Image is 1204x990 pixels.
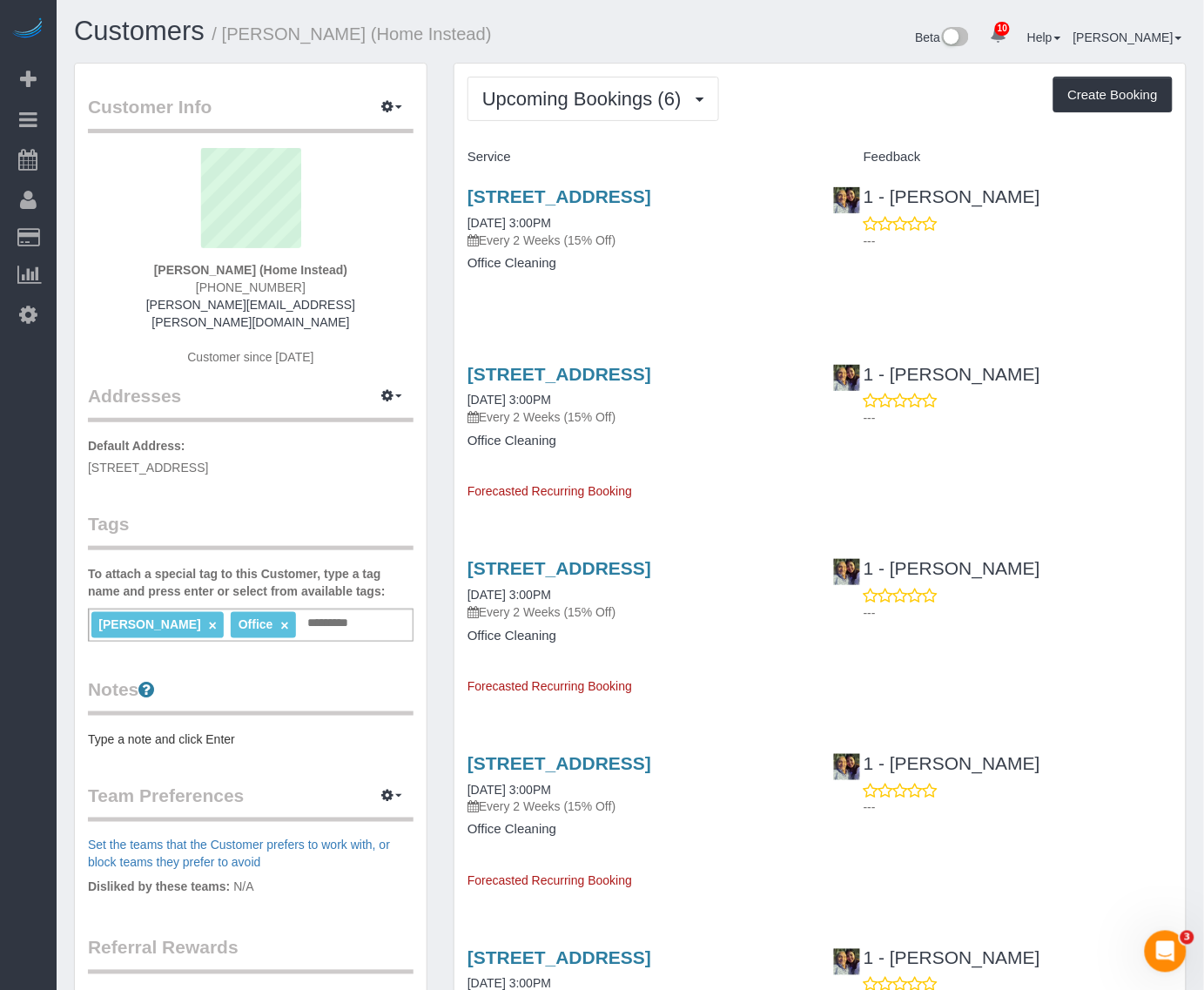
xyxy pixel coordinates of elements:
[467,588,551,602] a: [DATE] 3:00PM
[233,880,253,894] span: N/A
[467,798,807,816] p: Every 2 Weeks (15% Off)
[209,618,217,633] a: ×
[239,617,273,631] span: Office
[864,604,1173,622] p: ---
[212,24,492,44] small: / [PERSON_NAME] (Home Instead)
[88,783,414,822] legend: Team Preferences
[834,754,860,780] img: 1 - Xiomara Inga
[88,461,208,475] span: [STREET_ADDRESS]
[187,350,313,364] span: Customer since [DATE]
[482,88,690,110] span: Upcoming Bookings (6)
[981,17,1015,55] a: 10
[467,948,651,968] a: [STREET_ADDRESS]
[10,17,45,42] img: Automaid Logo
[196,280,306,294] span: [PHONE_NUMBER]
[154,263,347,277] strong: [PERSON_NAME] (Home Instead)
[1180,931,1194,945] span: 3
[467,783,551,797] a: [DATE] 3:00PM
[833,948,1040,968] a: 1 - [PERSON_NAME]
[864,409,1173,427] p: ---
[467,408,807,426] p: Every 2 Weeks (15% Off)
[1073,30,1182,44] a: [PERSON_NAME]
[467,77,719,121] button: Upcoming Bookings (6)
[467,484,632,498] span: Forecasted Recurring Booking
[467,216,551,230] a: [DATE] 3:00PM
[88,511,414,550] legend: Tags
[280,618,288,633] a: ×
[940,27,969,50] img: New interface
[467,232,807,249] p: Every 2 Weeks (15% Off)
[467,256,807,271] h4: Office Cleaning
[467,629,807,643] h4: Office Cleaning
[1027,30,1061,44] a: Help
[467,823,807,838] h4: Office Cleaning
[833,150,1173,165] h4: Feedback
[834,187,860,213] img: 1 - Xiomara Inga
[995,22,1010,36] span: 10
[467,434,807,448] h4: Office Cleaning
[88,838,390,870] a: Set the teams that the Customer prefers to work with, or block teams they prefer to avoid
[88,935,414,974] legend: Referral Rewards
[467,679,632,693] span: Forecasted Recurring Booking
[916,30,970,44] a: Beta
[834,365,860,391] img: 1 - Xiomara Inga
[833,558,1040,578] a: 1 - [PERSON_NAME]
[98,617,200,631] span: [PERSON_NAME]
[467,603,807,621] p: Every 2 Weeks (15% Off)
[74,16,205,46] a: Customers
[146,298,355,329] a: [PERSON_NAME][EMAIL_ADDRESS][PERSON_NAME][DOMAIN_NAME]
[88,565,414,600] label: To attach a special tag to this Customer, type a tag name and press enter or select from availabl...
[88,437,185,455] label: Default Address:
[467,558,651,578] a: [STREET_ADDRESS]
[467,186,651,206] a: [STREET_ADDRESS]
[88,731,414,748] pre: Type a note and click Enter
[833,364,1040,384] a: 1 - [PERSON_NAME]
[467,364,651,384] a: [STREET_ADDRESS]
[88,879,230,896] label: Disliked by these teams:
[1053,77,1173,113] button: Create Booking
[833,186,1040,206] a: 1 - [PERSON_NAME]
[467,753,651,773] a: [STREET_ADDRESS]
[864,799,1173,817] p: ---
[1145,931,1187,973] iframe: Intercom live chat
[834,949,860,975] img: 1 - Xiomara Inga
[833,753,1040,773] a: 1 - [PERSON_NAME]
[467,150,807,165] h4: Service
[467,393,551,407] a: [DATE] 3:00PM
[864,232,1173,250] p: ---
[834,559,860,585] img: 1 - Xiomara Inga
[467,874,632,888] span: Forecasted Recurring Booking
[88,677,414,716] legend: Notes
[88,94,414,133] legend: Customer Info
